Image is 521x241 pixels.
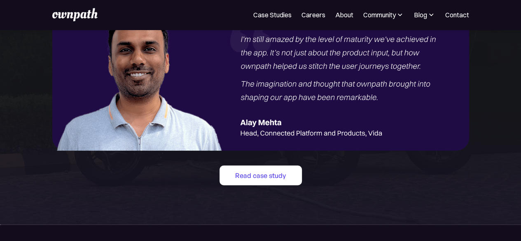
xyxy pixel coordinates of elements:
[414,10,435,20] div: Blog
[335,10,353,20] a: About
[301,10,325,20] a: Careers
[363,10,404,20] div: Community
[253,10,292,20] a: Case Studies
[220,166,302,185] a: Read case study
[414,10,427,20] div: Blog
[445,10,469,20] a: Contact
[363,10,396,20] div: Community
